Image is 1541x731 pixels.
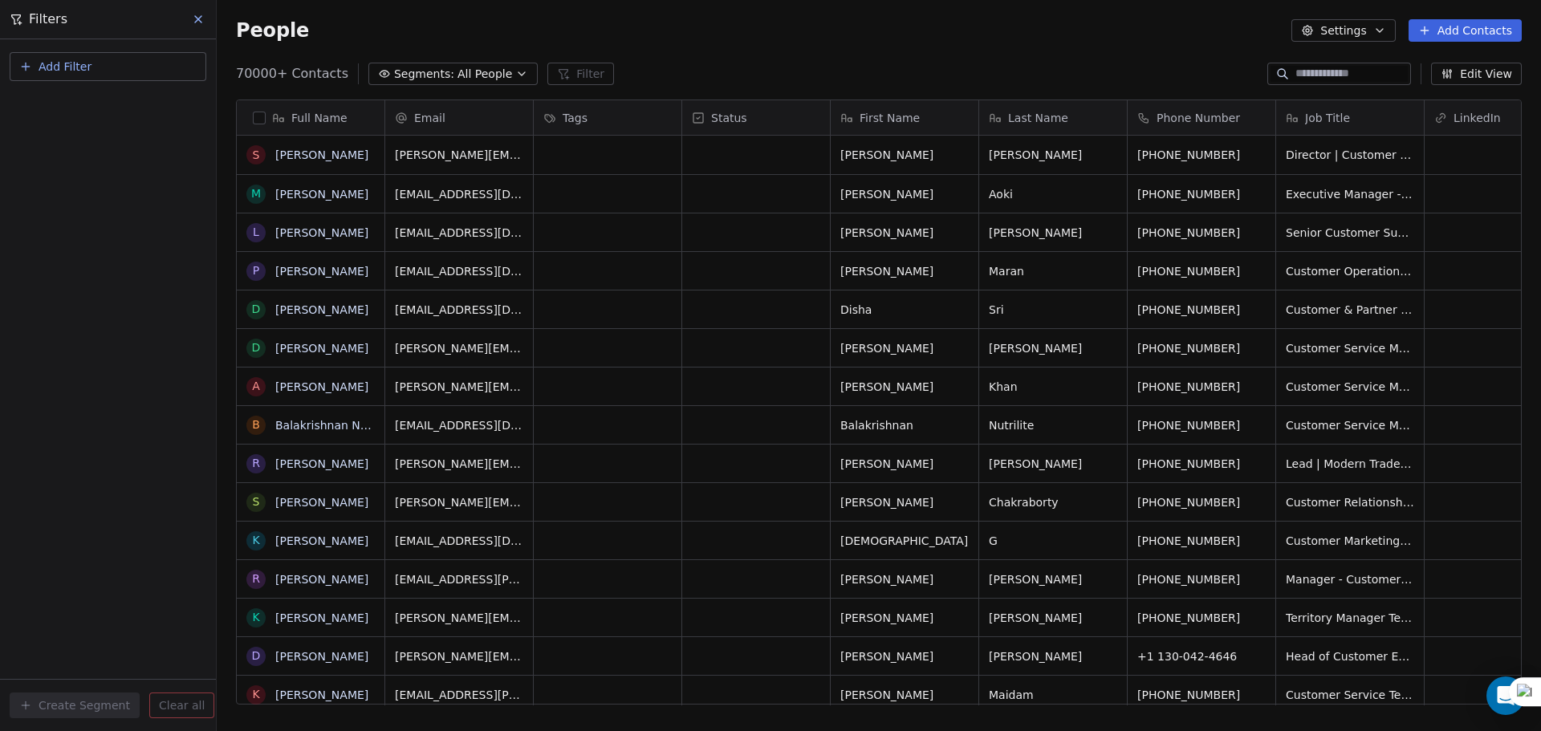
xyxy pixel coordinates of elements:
[1008,110,1068,126] span: Last Name
[252,571,260,587] div: R
[989,263,1117,279] span: Maran
[1286,225,1414,241] span: Senior Customer Success Account Manager
[1128,100,1275,135] div: Phone Number
[252,648,261,664] div: D
[840,147,969,163] span: [PERSON_NAME]
[1286,147,1414,163] span: Director | Customer Service and Support
[711,110,747,126] span: Status
[251,185,261,202] div: M
[1137,687,1266,703] span: [PHONE_NUMBER]
[275,419,397,432] a: Balakrishnan Nutrilite
[252,416,260,433] div: B
[237,100,384,135] div: Full Name
[1137,456,1266,472] span: [PHONE_NUMBER]
[395,687,523,703] span: [EMAIL_ADDRESS][PERSON_NAME][DOMAIN_NAME]
[252,686,259,703] div: K
[1286,456,1414,472] span: Lead | Modern Trade(Customer service) | Reliance consumer products ltd
[275,688,368,701] a: [PERSON_NAME]
[979,100,1127,135] div: Last Name
[840,379,969,395] span: [PERSON_NAME]
[394,66,454,83] span: Segments:
[252,455,260,472] div: R
[253,262,259,279] div: P
[414,110,445,126] span: Email
[1286,417,1414,433] span: Customer Service Manager
[395,186,523,202] span: [EMAIL_ADDRESS][DOMAIN_NAME]
[840,648,969,664] span: [PERSON_NAME]
[534,100,681,135] div: Tags
[989,379,1117,395] span: Khan
[840,340,969,356] span: [PERSON_NAME]
[275,573,368,586] a: [PERSON_NAME]
[395,533,523,549] span: [EMAIL_ADDRESS][DOMAIN_NAME]
[840,571,969,587] span: [PERSON_NAME]
[989,302,1117,318] span: Sri
[275,650,368,663] a: [PERSON_NAME]
[989,340,1117,356] span: [PERSON_NAME]
[1137,610,1266,626] span: [PHONE_NUMBER]
[1276,100,1424,135] div: Job Title
[252,378,260,395] div: A
[275,342,368,355] a: [PERSON_NAME]
[1137,263,1266,279] span: [PHONE_NUMBER]
[1286,648,1414,664] span: Head of Customer Experience
[1286,379,1414,395] span: Customer Service Manager
[1286,302,1414,318] span: Customer & Partner Experience Manager
[989,571,1117,587] span: [PERSON_NAME]
[989,225,1117,241] span: [PERSON_NAME]
[457,66,512,83] span: All People
[831,100,978,135] div: First Name
[840,456,969,472] span: [PERSON_NAME]
[1286,610,1414,626] span: Territory Manager Technical Customer Solutions
[395,147,523,163] span: [PERSON_NAME][EMAIL_ADDRESS][PERSON_NAME][DOMAIN_NAME]
[1137,147,1266,163] span: [PHONE_NUMBER]
[1286,494,1414,510] span: Customer Relationship Management Manager
[275,148,368,161] a: [PERSON_NAME]
[1137,186,1266,202] span: [PHONE_NUMBER]
[1137,533,1266,549] span: [PHONE_NUMBER]
[840,533,969,549] span: [DEMOGRAPHIC_DATA]
[395,263,523,279] span: [EMAIL_ADDRESS][DOMAIN_NAME]
[1409,19,1522,42] button: Add Contacts
[275,457,368,470] a: [PERSON_NAME]
[840,494,969,510] span: [PERSON_NAME]
[989,610,1117,626] span: [PERSON_NAME]
[385,100,533,135] div: Email
[840,302,969,318] span: Disha
[252,339,261,356] div: D
[395,302,523,318] span: [EMAIL_ADDRESS][DOMAIN_NAME]
[1305,110,1350,126] span: Job Title
[253,493,260,510] div: S
[1431,63,1522,85] button: Edit View
[1286,571,1414,587] span: Manager - Customer and Partner mgt(CRM+)
[275,611,368,624] a: [PERSON_NAME]
[840,263,969,279] span: [PERSON_NAME]
[1291,19,1395,42] button: Settings
[1137,571,1266,587] span: [PHONE_NUMBER]
[989,494,1117,510] span: Chakraborty
[395,456,523,472] span: [PERSON_NAME][EMAIL_ADDRESS][PERSON_NAME][DOMAIN_NAME]
[237,136,385,705] div: grid
[1157,110,1240,126] span: Phone Number
[395,417,523,433] span: [EMAIL_ADDRESS][DOMAIN_NAME]
[840,687,969,703] span: [PERSON_NAME]
[275,496,368,509] a: [PERSON_NAME]
[989,147,1117,163] span: [PERSON_NAME]
[275,226,368,239] a: [PERSON_NAME]
[275,303,368,316] a: [PERSON_NAME]
[840,186,969,202] span: [PERSON_NAME]
[395,648,523,664] span: [PERSON_NAME][EMAIL_ADDRESS][PERSON_NAME][DOMAIN_NAME]
[275,380,368,393] a: [PERSON_NAME]
[682,100,830,135] div: Status
[252,609,259,626] div: K
[236,64,348,83] span: 70000+ Contacts
[1137,494,1266,510] span: [PHONE_NUMBER]
[1454,110,1501,126] span: LinkedIn
[840,225,969,241] span: [PERSON_NAME]
[252,532,259,549] div: K
[1137,648,1266,664] span: +1 130-042-4646
[1286,340,1414,356] span: Customer Service Manager
[1137,340,1266,356] span: [PHONE_NUMBER]
[236,18,309,43] span: People
[395,225,523,241] span: [EMAIL_ADDRESS][DOMAIN_NAME]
